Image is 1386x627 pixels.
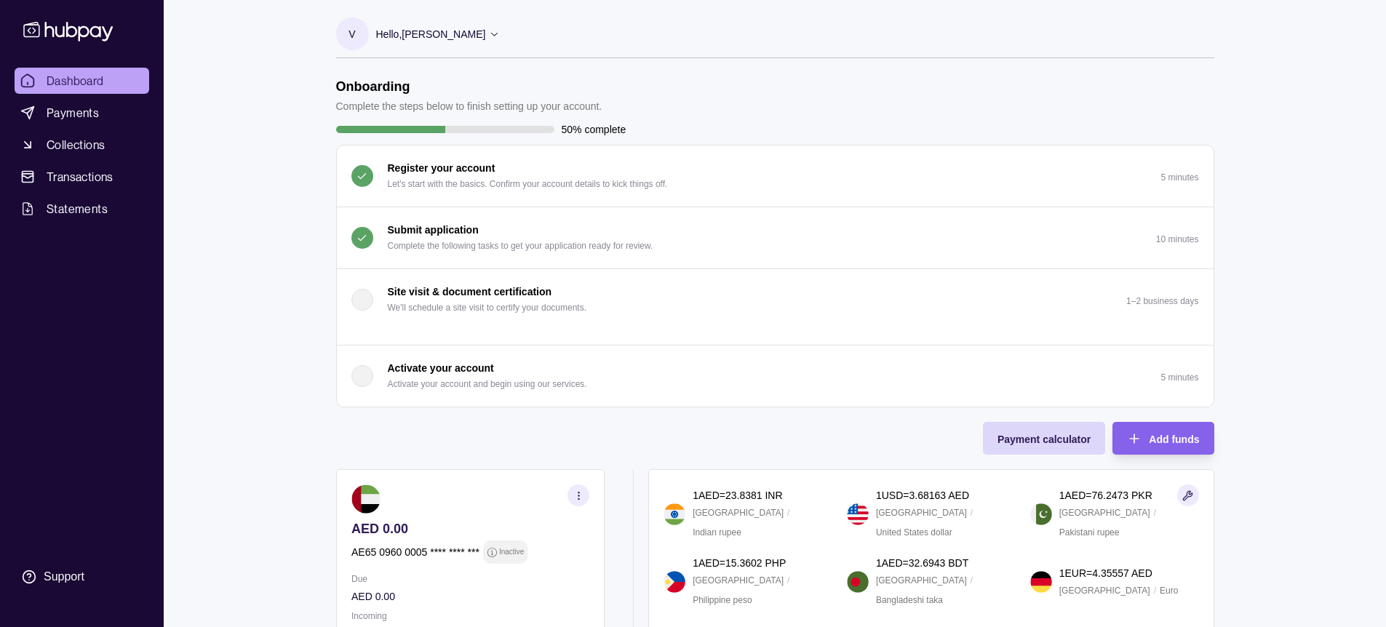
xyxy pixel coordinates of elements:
[1160,172,1198,183] p: 5 minutes
[876,505,967,521] p: [GEOGRAPHIC_DATA]
[337,269,1214,330] button: Site visit & document certification We'll schedule a site visit to certify your documents.1–2 bus...
[15,68,149,94] a: Dashboard
[337,346,1214,407] button: Activate your account Activate your account and begin using our services.5 minutes
[1059,524,1120,540] p: Pakistani rupee
[1030,503,1052,525] img: pk
[1156,234,1199,244] p: 10 minutes
[693,555,786,571] p: 1 AED = 15.3602 PHP
[15,132,149,158] a: Collections
[47,72,104,89] span: Dashboard
[15,196,149,222] a: Statements
[876,524,952,540] p: United States dollar
[847,503,869,525] img: us
[376,26,486,42] p: Hello, [PERSON_NAME]
[1149,434,1199,445] span: Add funds
[983,422,1105,455] button: Payment calculator
[876,592,943,608] p: Bangladeshi taka
[693,487,782,503] p: 1 AED = 23.8381 INR
[971,572,973,588] p: /
[15,164,149,190] a: Transactions
[351,521,589,537] p: AED 0.00
[664,503,685,525] img: in
[388,284,552,300] p: Site visit & document certification
[47,104,99,121] span: Payments
[15,100,149,126] a: Payments
[1059,583,1150,599] p: [GEOGRAPHIC_DATA]
[388,160,495,176] p: Register your account
[1160,583,1178,599] p: Euro
[876,555,968,571] p: 1 AED = 32.6943 BDT
[15,562,149,592] a: Support
[1059,565,1152,581] p: 1 EUR = 4.35557 AED
[847,571,869,593] img: bd
[351,571,589,587] p: Due
[1059,505,1150,521] p: [GEOGRAPHIC_DATA]
[388,222,479,238] p: Submit application
[388,238,653,254] p: Complete the following tasks to get your application ready for review.
[1160,372,1198,383] p: 5 minutes
[1154,505,1156,521] p: /
[336,79,602,95] h1: Onboarding
[47,200,108,217] span: Statements
[693,592,752,608] p: Philippine peso
[1112,422,1214,455] button: Add funds
[1126,296,1198,306] p: 1–2 business days
[351,484,381,514] img: ae
[388,176,668,192] p: Let's start with the basics. Confirm your account details to kick things off.
[44,569,84,585] div: Support
[498,544,523,560] p: Inactive
[1059,487,1152,503] p: 1 AED = 76.2473 PKR
[787,572,789,588] p: /
[562,121,626,137] p: 50% complete
[47,136,105,153] span: Collections
[337,330,1214,345] div: Site visit & document certification We'll schedule a site visit to certify your documents.1–2 bus...
[876,487,969,503] p: 1 USD = 3.68163 AED
[1154,583,1156,599] p: /
[349,26,355,42] p: V
[337,207,1214,268] button: Submit application Complete the following tasks to get your application ready for review.10 minutes
[664,571,685,593] img: ph
[388,300,587,316] p: We'll schedule a site visit to certify your documents.
[693,524,741,540] p: Indian rupee
[337,145,1214,207] button: Register your account Let's start with the basics. Confirm your account details to kick things of...
[693,572,784,588] p: [GEOGRAPHIC_DATA]
[693,505,784,521] p: [GEOGRAPHIC_DATA]
[787,505,789,521] p: /
[876,572,967,588] p: [GEOGRAPHIC_DATA]
[351,588,589,604] p: AED 0.00
[388,360,494,376] p: Activate your account
[351,608,589,624] p: Incoming
[1030,571,1052,593] img: de
[997,434,1091,445] span: Payment calculator
[971,505,973,521] p: /
[336,98,602,114] p: Complete the steps below to finish setting up your account.
[388,376,587,392] p: Activate your account and begin using our services.
[47,168,113,185] span: Transactions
